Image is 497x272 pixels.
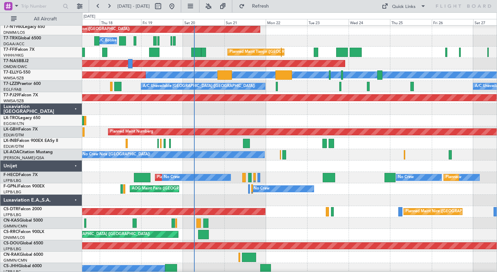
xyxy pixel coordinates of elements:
div: Planned Maint Tianjin ([GEOGRAPHIC_DATA]) [230,47,310,57]
a: LX-GBHFalcon 7X [3,127,38,132]
a: DNMM/LOS [3,30,25,35]
div: No Crew [164,172,180,183]
a: CS-DOUGlobal 6500 [3,241,43,245]
span: T7-PJ29 [3,93,19,97]
a: CS-JHHGlobal 6000 [3,264,42,268]
div: AOG Maint Paris ([GEOGRAPHIC_DATA]) [132,184,204,194]
div: Sat 20 [183,19,224,25]
a: CN-RAKGlobal 6000 [3,253,43,257]
span: CS-JHH [3,264,18,268]
div: [DATE] [84,14,95,20]
div: No Crew Nice ([GEOGRAPHIC_DATA]) [82,149,150,160]
input: Trip Number [21,1,61,11]
div: Mon 22 [266,19,307,25]
a: T7-ELLYG-550 [3,70,30,75]
div: AOG Maint London ([GEOGRAPHIC_DATA]) [52,24,130,35]
span: LX-TRO [3,116,18,120]
span: T7-TRX [3,36,18,40]
span: CS-RRC [3,230,18,234]
button: Refresh [236,1,277,12]
span: F-HECD [3,173,19,177]
a: LX-AOACitation Mustang [3,150,53,154]
span: CS-DTR [3,207,18,211]
div: Planned Maint [GEOGRAPHIC_DATA] ([GEOGRAPHIC_DATA]) [41,229,150,240]
div: Fri 26 [432,19,473,25]
a: T7-FFIFalcon 7X [3,48,35,52]
div: Planned Maint Nice ([GEOGRAPHIC_DATA]) [406,206,483,217]
a: CN-KASGlobal 5000 [3,218,43,223]
a: F-HECDFalcon 7X [3,173,38,177]
button: All Aircraft [8,13,75,25]
a: T7-N1960Legacy 650 [3,25,45,29]
span: LX-AOA [3,150,19,154]
span: LX-GBH [3,127,19,132]
span: T7-N1960 [3,25,23,29]
span: CS-DOU [3,241,20,245]
a: F-GPNJFalcon 900EX [3,184,45,188]
div: Sun 21 [224,19,266,25]
span: LX-INB [3,139,17,143]
a: T7-LZZIPraetor 600 [3,82,41,86]
span: T7-FFI [3,48,16,52]
a: WMSA/SZB [3,98,24,104]
button: Quick Links [378,1,429,12]
a: GMMN/CMN [3,224,27,229]
a: EDLW/DTM [3,133,24,138]
a: DGAA/ACC [3,41,25,47]
span: Refresh [246,4,275,9]
a: LFPB/LBG [3,212,21,217]
a: EGGW/LTN [3,121,24,126]
a: EDLW/DTM [3,144,24,149]
div: No Crew [398,172,414,183]
div: No Crew [254,184,270,194]
a: VHHH/HKG [3,53,24,58]
a: GMMN/CMN [3,258,27,263]
a: [PERSON_NAME]/QSA [3,155,44,161]
span: [DATE] - [DATE] [117,3,150,9]
span: T7-NAS [3,59,19,63]
div: Tue 23 [307,19,349,25]
div: Quick Links [392,3,416,10]
a: DNMM/LOS [3,235,25,240]
a: EGLF/FAB [3,87,21,92]
a: T7-NASBBJ2 [3,59,29,63]
a: LFPB/LBG [3,190,21,195]
a: T7-PJ29Falcon 7X [3,93,38,97]
div: Wed 24 [349,19,390,25]
div: A/C Unavailable [GEOGRAPHIC_DATA] ([GEOGRAPHIC_DATA]) [143,81,255,91]
a: LFPB/LBG [3,246,21,252]
div: Planned Maint Nurnberg [110,127,153,137]
a: LFPB/LBG [3,178,21,183]
span: CN-RAK [3,253,20,257]
div: A/C Booked [97,36,119,46]
div: Thu 25 [390,19,431,25]
div: Planned Maint [GEOGRAPHIC_DATA] ([GEOGRAPHIC_DATA]) [157,172,266,183]
a: OMDW/DWC [3,64,27,69]
span: CN-KAS [3,218,19,223]
div: Thu 18 [100,19,141,25]
div: Fri 19 [141,19,183,25]
span: All Aircraft [18,17,73,21]
span: F-GPNJ [3,184,18,188]
a: CS-RRCFalcon 900LX [3,230,44,234]
a: T7-TRXGlobal 6500 [3,36,41,40]
span: T7-ELLY [3,70,19,75]
a: LX-TROLegacy 650 [3,116,40,120]
a: LX-INBFalcon 900EX EASy II [3,139,58,143]
a: CS-DTRFalcon 2000 [3,207,42,211]
a: WMSA/SZB [3,76,24,81]
span: T7-LZZI [3,82,18,86]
